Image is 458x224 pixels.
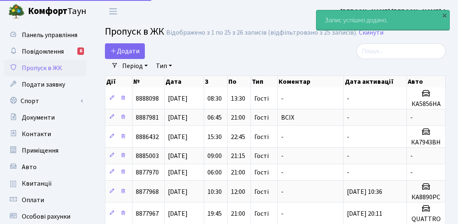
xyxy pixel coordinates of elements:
[168,132,188,141] span: [DATE]
[168,151,188,160] span: [DATE]
[281,151,284,160] span: -
[207,94,222,103] span: 08:30
[410,100,442,108] h5: КА5856НА
[4,27,86,43] a: Панель управління
[410,151,413,160] span: -
[231,132,245,141] span: 22:45
[251,76,278,87] th: Тип
[207,151,222,160] span: 09:00
[4,175,86,192] a: Квитанції
[22,130,51,139] span: Контакти
[165,76,204,87] th: Дата
[440,11,449,19] div: ×
[168,168,188,177] span: [DATE]
[136,168,159,177] span: 8877970
[28,5,67,18] b: Комфорт
[8,3,25,20] img: logo.png
[22,64,62,73] span: Пропуск в ЖК
[410,168,413,177] span: -
[166,29,357,37] div: Відображено з 1 по 25 з 26 записів (відфільтровано з 25 записів).
[28,5,86,19] span: Таун
[136,187,159,196] span: 8877968
[136,151,159,160] span: 8885003
[359,29,384,37] a: Скинути
[207,113,222,122] span: 06:45
[347,151,349,160] span: -
[254,210,269,217] span: Гості
[4,93,86,109] a: Спорт
[136,113,159,122] span: 8887981
[228,76,251,87] th: По
[136,209,159,218] span: 8877967
[22,113,55,122] span: Документи
[231,151,245,160] span: 21:15
[168,113,188,122] span: [DATE]
[316,10,449,30] div: Запис успішно додано.
[4,109,86,126] a: Документи
[136,94,159,103] span: 8888098
[347,187,382,196] span: [DATE] 10:36
[153,59,175,73] a: Тип
[22,80,65,89] span: Подати заявку
[105,24,164,39] span: Пропуск в ЖК
[207,209,222,218] span: 19:45
[4,192,86,208] a: Оплати
[22,179,52,188] span: Квитанції
[347,209,382,218] span: [DATE] 20:11
[254,95,269,102] span: Гості
[281,209,284,218] span: -
[254,169,269,176] span: Гості
[340,7,448,17] a: [PERSON_NAME] [PERSON_NAME] А.
[281,94,284,103] span: -
[136,132,159,141] span: 8886432
[105,43,145,59] a: Додати
[347,168,349,177] span: -
[278,76,344,87] th: Коментар
[231,168,245,177] span: 21:00
[410,215,442,223] h5: QUATTRO
[231,209,245,218] span: 21:00
[133,76,165,87] th: №
[281,113,294,122] span: ВСІХ
[254,189,269,195] span: Гості
[207,168,222,177] span: 06:00
[168,94,188,103] span: [DATE]
[22,47,64,56] span: Повідомлення
[4,126,86,142] a: Контакти
[281,168,284,177] span: -
[254,153,269,159] span: Гості
[207,187,222,196] span: 10:30
[168,187,188,196] span: [DATE]
[22,146,58,155] span: Приміщення
[110,47,139,56] span: Додати
[4,43,86,60] a: Повідомлення6
[4,159,86,175] a: Авто
[347,113,349,122] span: -
[22,163,37,172] span: Авто
[231,113,245,122] span: 21:00
[103,5,123,18] button: Переключити навігацію
[281,187,284,196] span: -
[410,139,442,146] h5: КА7943ВН
[4,76,86,93] a: Подати заявку
[207,132,222,141] span: 15:30
[407,76,446,87] th: Авто
[347,94,349,103] span: -
[281,132,284,141] span: -
[168,209,188,218] span: [DATE]
[231,187,245,196] span: 12:00
[4,142,86,159] a: Приміщення
[410,113,413,122] span: -
[254,114,269,121] span: Гості
[344,76,407,87] th: Дата активації
[22,31,77,40] span: Панель управління
[77,47,84,55] div: 6
[119,59,151,73] a: Період
[410,193,442,201] h5: КА8890РС
[105,76,133,87] th: Дії
[231,94,245,103] span: 13:30
[22,196,44,205] span: Оплати
[254,134,269,140] span: Гості
[347,132,349,141] span: -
